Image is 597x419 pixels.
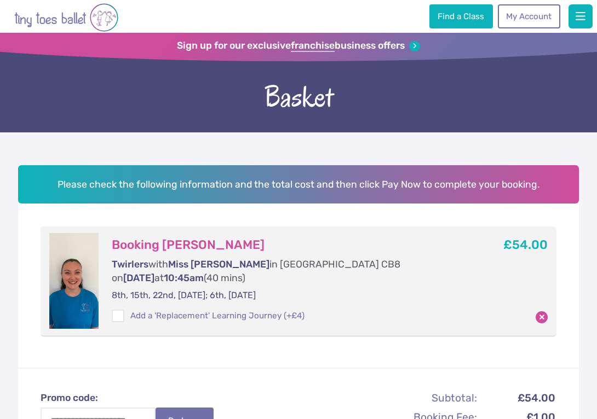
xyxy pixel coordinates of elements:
h2: Please check the following information and the total cost and then click Pay Now to complete your... [18,165,579,203]
label: Promo code: [41,391,225,405]
strong: franchise [291,40,335,52]
a: Sign up for our exclusivefranchisebusiness offers [177,40,420,52]
span: [DATE] [123,272,154,283]
img: tiny toes ballet [14,2,118,33]
span: 10:45am [164,272,204,283]
p: 8th, 15th, 22nd, [DATE]; 6th, [DATE] [112,289,465,301]
th: Subtotal: [360,389,478,408]
h3: Booking [PERSON_NAME] [112,237,465,253]
p: with in [GEOGRAPHIC_DATA] CB8 on at (40 mins) [112,258,465,284]
b: £54.00 [503,237,548,252]
span: Miss [PERSON_NAME] [168,259,269,270]
td: £54.00 [479,389,555,408]
a: Find a Class [429,4,493,28]
label: Add a 'Replacement' Learning Journey (+£4) [112,310,305,322]
span: Twirlers [112,259,148,270]
a: My Account [498,4,560,28]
